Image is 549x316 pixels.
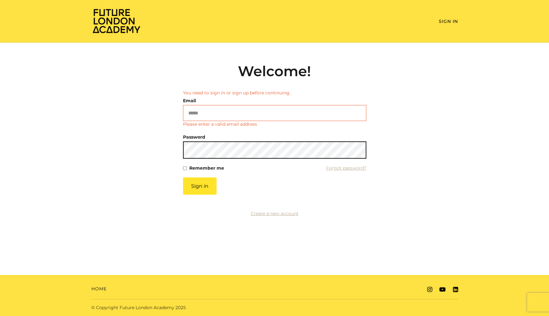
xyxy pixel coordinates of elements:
div: © Copyright Future London Academy 2025 [86,304,275,311]
a: Home [91,286,107,292]
a: Create a new account [251,211,299,216]
label: Remember me [189,164,224,172]
h2: Welcome! [183,63,366,80]
img: Home Page [91,8,142,34]
label: Email [183,96,196,105]
p: Please enter a valid email address [183,121,257,128]
a: Forgot password? [326,164,366,172]
li: You need to sign in or sign up before continuing. [183,90,366,96]
button: Sign in [183,177,217,195]
label: Password [183,133,205,141]
a: Sign In [439,18,458,24]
